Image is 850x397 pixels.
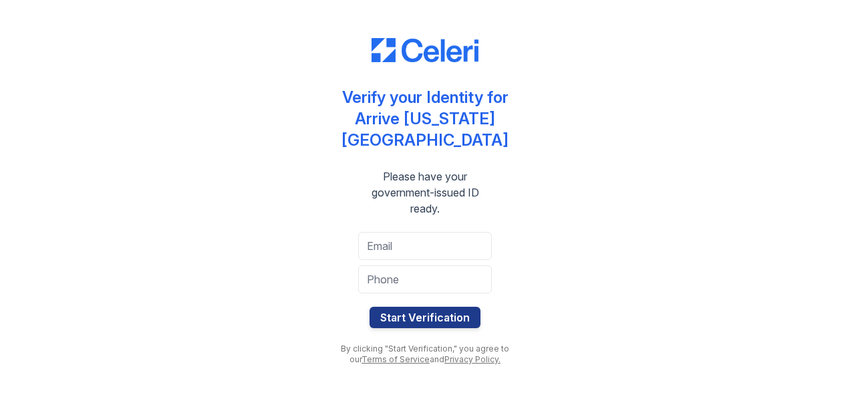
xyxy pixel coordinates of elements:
[362,354,430,364] a: Terms of Service
[358,265,492,293] input: Phone
[372,38,478,62] img: CE_Logo_Blue-a8612792a0a2168367f1c8372b55b34899dd931a85d93a1a3d3e32e68fde9ad4.png
[331,344,519,365] div: By clicking "Start Verification," you agree to our and
[358,232,492,260] input: Email
[370,307,480,328] button: Start Verification
[444,354,501,364] a: Privacy Policy.
[331,87,519,151] div: Verify your Identity for Arrive [US_STATE][GEOGRAPHIC_DATA]
[331,168,519,217] div: Please have your government-issued ID ready.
